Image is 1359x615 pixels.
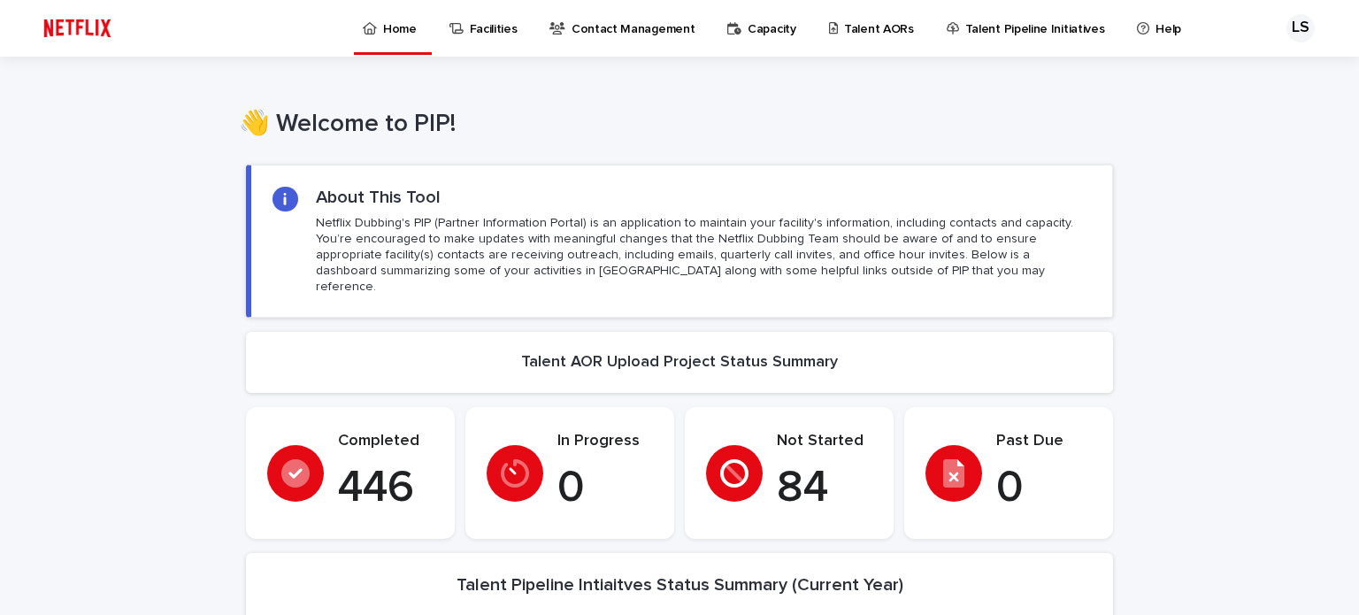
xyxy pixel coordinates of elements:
p: 0 [557,462,653,515]
div: LS [1286,14,1315,42]
h2: About This Tool [316,187,441,208]
p: Past Due [996,432,1092,451]
img: ifQbXi3ZQGMSEF7WDB7W [35,11,119,46]
p: Not Started [777,432,872,451]
h1: 👋 Welcome to PIP! [239,110,1106,140]
p: Completed [338,432,434,451]
p: In Progress [557,432,653,451]
p: 84 [777,462,872,515]
p: Netflix Dubbing's PIP (Partner Information Portal) is an application to maintain your facility's ... [316,215,1091,296]
p: 0 [996,462,1092,515]
h2: Talent AOR Upload Project Status Summary [521,353,838,373]
p: 446 [338,462,434,515]
h2: Talent Pipeline Intiaitves Status Summary (Current Year) [457,574,903,596]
